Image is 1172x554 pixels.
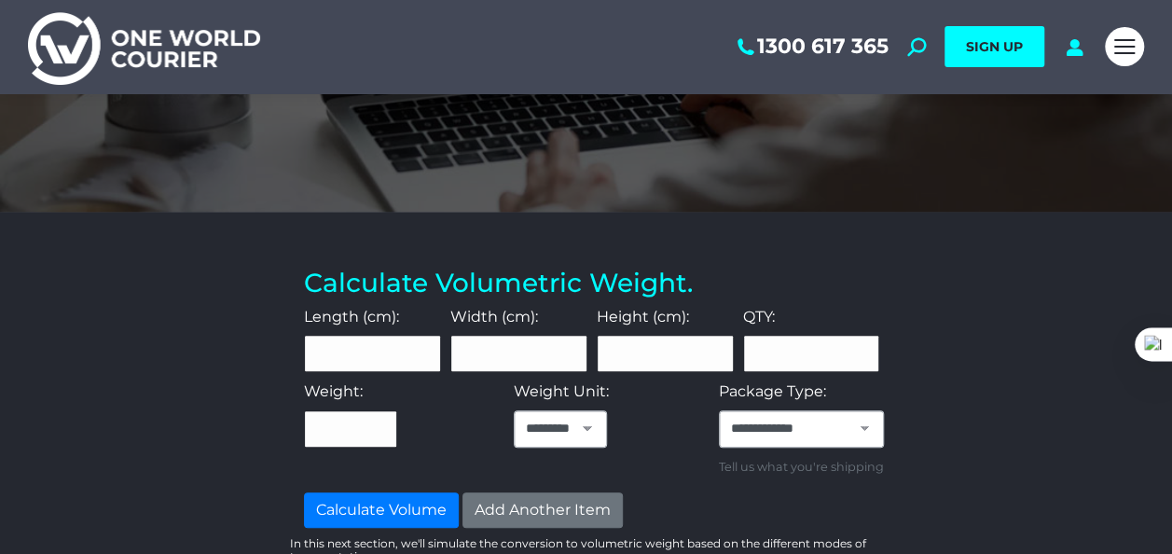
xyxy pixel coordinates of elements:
[304,268,879,299] h3: Calculate Volumetric Weight.
[597,307,689,327] label: Height (cm):
[462,492,623,528] button: Add Another Item
[719,381,826,402] label: Package Type:
[304,492,459,528] button: Calculate Volume
[514,381,609,402] label: Weight Unit:
[944,26,1044,67] a: SIGN UP
[304,307,399,327] label: Length (cm):
[28,9,260,85] img: One World Courier
[743,307,775,327] label: QTY:
[1105,27,1144,66] a: Mobile menu icon
[734,35,889,59] a: 1300 617 365
[304,381,363,402] label: Weight:
[450,307,538,327] label: Width (cm):
[719,457,884,478] small: Tell us what you're shipping
[966,38,1023,55] span: SIGN UP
